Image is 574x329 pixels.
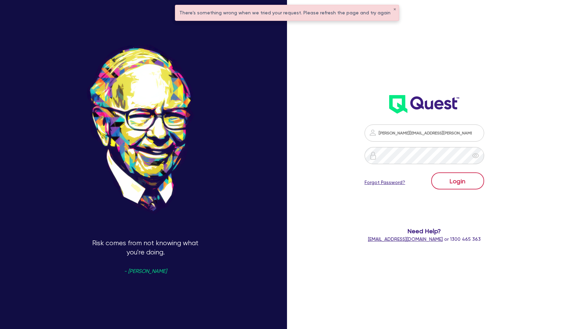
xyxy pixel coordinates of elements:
a: Forgot Password? [365,179,405,186]
img: icon-password [369,129,377,137]
div: There's something wrong when we tried your request. Please refresh the page and try again [175,5,399,21]
input: Email address [365,124,484,142]
span: or 1300 465 363 [368,236,481,242]
span: eye [472,152,479,159]
a: [EMAIL_ADDRESS][DOMAIN_NAME] [368,236,443,242]
button: Login [431,172,484,189]
span: Need Help? [349,226,500,236]
img: wH2k97JdezQIQAAAABJRU5ErkJggg== [389,95,459,114]
button: ✕ [393,8,396,11]
span: - [PERSON_NAME] [124,269,167,274]
img: icon-password [369,152,377,160]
